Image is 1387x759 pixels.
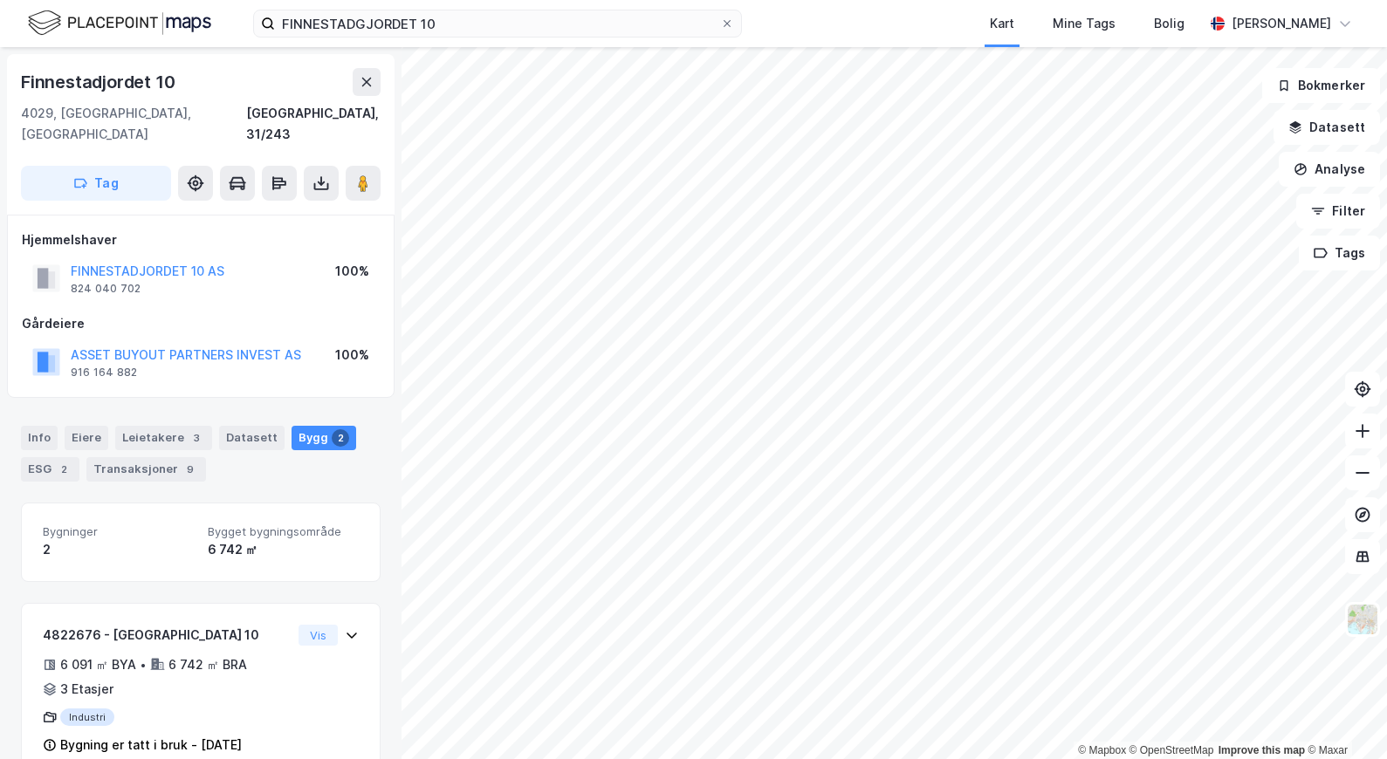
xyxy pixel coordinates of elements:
[990,13,1014,34] div: Kart
[1279,152,1380,187] button: Analyse
[71,282,141,296] div: 824 040 702
[1219,744,1305,756] a: Improve this map
[219,426,285,450] div: Datasett
[60,679,113,700] div: 3 Etasjer
[1078,744,1126,756] a: Mapbox
[22,229,380,250] div: Hjemmelshaver
[1154,13,1184,34] div: Bolig
[43,524,194,539] span: Bygninger
[60,654,136,675] div: 6 091 ㎡ BYA
[292,426,356,450] div: Bygg
[335,261,369,282] div: 100%
[1232,13,1331,34] div: [PERSON_NAME]
[246,103,381,145] div: [GEOGRAPHIC_DATA], 31/243
[188,429,205,447] div: 3
[1296,194,1380,229] button: Filter
[168,654,247,675] div: 6 742 ㎡ BRA
[1299,236,1380,270] button: Tags
[71,366,137,379] div: 916 164 882
[1346,603,1379,636] img: Z
[115,426,212,450] div: Leietakere
[140,658,147,672] div: •
[21,426,58,450] div: Info
[55,461,72,478] div: 2
[21,103,246,145] div: 4029, [GEOGRAPHIC_DATA], [GEOGRAPHIC_DATA]
[60,735,242,756] div: Bygning er tatt i bruk - [DATE]
[1130,744,1214,756] a: OpenStreetMap
[299,625,338,646] button: Vis
[1300,675,1387,759] iframe: Chat Widget
[43,539,194,560] div: 2
[22,313,380,334] div: Gårdeiere
[86,457,206,482] div: Transaksjoner
[21,68,178,96] div: Finnestadjordet 10
[335,345,369,366] div: 100%
[182,461,199,478] div: 9
[28,8,211,38] img: logo.f888ab2527a4732fd821a326f86c7f29.svg
[43,625,292,646] div: 4822676 - [GEOGRAPHIC_DATA] 10
[21,457,79,482] div: ESG
[21,166,171,201] button: Tag
[208,524,359,539] span: Bygget bygningsområde
[1053,13,1116,34] div: Mine Tags
[275,10,720,37] input: Søk på adresse, matrikkel, gårdeiere, leietakere eller personer
[332,429,349,447] div: 2
[208,539,359,560] div: 6 742 ㎡
[1262,68,1380,103] button: Bokmerker
[1274,110,1380,145] button: Datasett
[65,426,108,450] div: Eiere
